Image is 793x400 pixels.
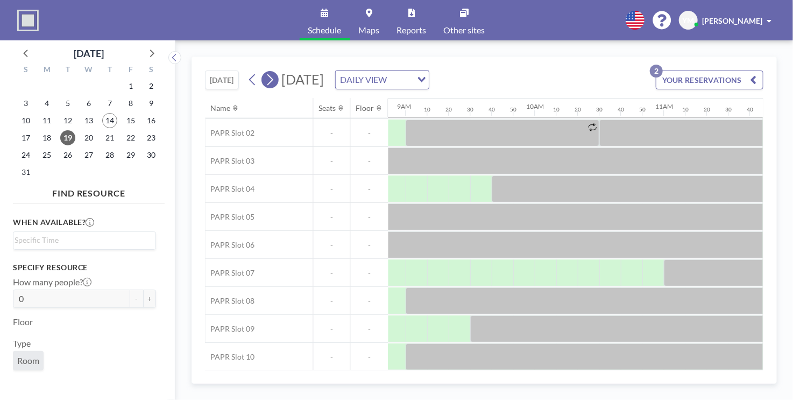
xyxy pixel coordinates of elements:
[13,263,156,272] h3: Specify resource
[702,16,762,25] span: [PERSON_NAME]
[338,73,390,87] span: DAILY VIEW
[120,64,141,78] div: F
[314,296,350,306] span: -
[314,352,350,362] span: -
[58,64,79,78] div: T
[39,96,54,111] span: Monday, August 4, 2025
[597,106,603,113] div: 30
[16,64,37,78] div: S
[446,106,452,113] div: 20
[444,26,485,34] span: Other sites
[359,26,380,34] span: Maps
[17,10,39,31] img: organization-logo
[17,355,39,366] span: Room
[281,71,324,87] span: [DATE]
[102,130,117,145] span: Thursday, August 21, 2025
[650,65,663,78] p: 2
[211,103,231,113] div: Name
[123,130,138,145] span: Friday, August 22, 2025
[37,64,58,78] div: M
[18,148,33,163] span: Sunday, August 24, 2025
[656,71,763,89] button: YOUR RESERVATIONS2
[527,102,544,110] div: 10AM
[704,106,711,113] div: 20
[618,106,625,113] div: 40
[683,106,689,113] div: 10
[123,96,138,111] span: Friday, August 8, 2025
[206,128,255,138] span: PAPR Slot 02
[60,130,75,145] span: Tuesday, August 19, 2025
[123,148,138,163] span: Friday, August 29, 2025
[336,71,429,89] div: Search for option
[314,184,350,194] span: -
[319,103,336,113] div: Seats
[468,106,474,113] div: 30
[351,240,388,250] span: -
[683,16,695,25] span: YM
[144,113,159,128] span: Saturday, August 16, 2025
[144,130,159,145] span: Saturday, August 23, 2025
[206,240,255,250] span: PAPR Slot 06
[351,268,388,278] span: -
[351,156,388,166] span: -
[206,184,255,194] span: PAPR Slot 04
[102,148,117,163] span: Thursday, August 28, 2025
[351,324,388,334] span: -
[39,148,54,163] span: Monday, August 25, 2025
[351,296,388,306] span: -
[60,148,75,163] span: Tuesday, August 26, 2025
[13,184,165,199] h4: FIND RESOURCE
[79,64,100,78] div: W
[308,26,342,34] span: Schedule
[39,113,54,128] span: Monday, August 11, 2025
[489,106,495,113] div: 40
[314,128,350,138] span: -
[206,296,255,306] span: PAPR Slot 08
[144,96,159,111] span: Saturday, August 9, 2025
[314,268,350,278] span: -
[81,113,96,128] span: Wednesday, August 13, 2025
[18,165,33,180] span: Sunday, August 31, 2025
[81,96,96,111] span: Wednesday, August 6, 2025
[640,106,646,113] div: 50
[206,352,255,362] span: PAPR Slot 10
[397,26,427,34] span: Reports
[130,290,143,308] button: -
[206,268,255,278] span: PAPR Slot 07
[123,113,138,128] span: Friday, August 15, 2025
[102,113,117,128] span: Thursday, August 14, 2025
[314,240,350,250] span: -
[351,184,388,194] span: -
[39,130,54,145] span: Monday, August 18, 2025
[424,106,431,113] div: 10
[314,324,350,334] span: -
[13,338,31,349] label: Type
[656,102,674,110] div: 11AM
[351,128,388,138] span: -
[314,212,350,222] span: -
[13,317,33,327] label: Floor
[60,113,75,128] span: Tuesday, August 12, 2025
[314,156,350,166] span: -
[143,290,156,308] button: +
[747,106,754,113] div: 40
[206,212,255,222] span: PAPR Slot 05
[18,130,33,145] span: Sunday, August 17, 2025
[726,106,732,113] div: 30
[391,73,411,87] input: Search for option
[13,232,155,248] div: Search for option
[206,324,255,334] span: PAPR Slot 09
[102,96,117,111] span: Thursday, August 7, 2025
[351,212,388,222] span: -
[144,148,159,163] span: Saturday, August 30, 2025
[351,352,388,362] span: -
[141,64,162,78] div: S
[60,96,75,111] span: Tuesday, August 5, 2025
[554,106,560,113] div: 10
[356,103,374,113] div: Floor
[81,130,96,145] span: Wednesday, August 20, 2025
[15,234,150,246] input: Search for option
[205,71,239,89] button: [DATE]
[18,113,33,128] span: Sunday, August 10, 2025
[18,96,33,111] span: Sunday, August 3, 2025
